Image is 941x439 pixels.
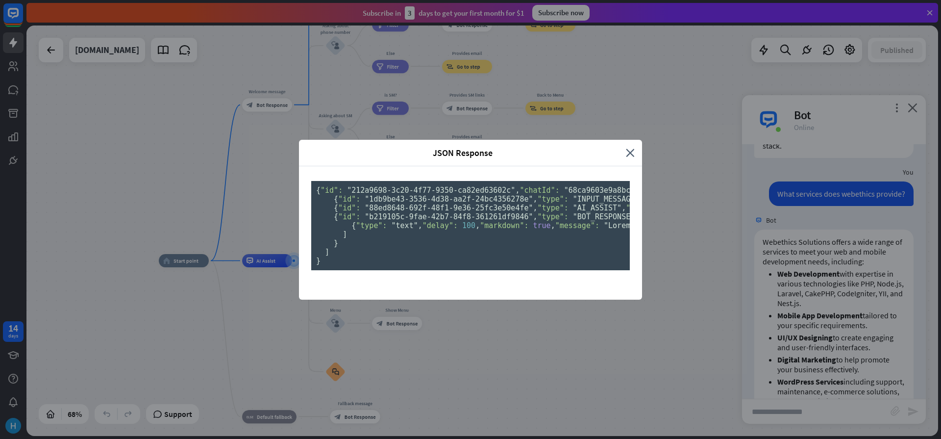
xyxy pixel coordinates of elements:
[311,181,630,270] pre: { , , , , , , , { , , , , , , , , , }, [ , , , , ], [ { , , }, { , , }, { , , [ { , , , } ] } ] }
[321,186,343,195] span: "id":
[533,221,551,230] span: true
[573,212,635,221] span: "BOT_RESPONSE"
[626,204,666,212] span: "SOURCE":
[462,221,475,230] span: 100
[555,221,599,230] span: "message":
[338,195,360,204] span: "id":
[8,4,37,33] button: Open LiveChat chat widget
[538,212,569,221] span: "type":
[564,186,679,195] span: "68ca9603e9a8bc00070fbc89"
[480,221,528,230] span: "markdown":
[306,147,619,158] span: JSON Response
[338,212,360,221] span: "id":
[365,204,533,212] span: "88ed8648-692f-48f1-9e36-25fc3e50e4fe"
[356,221,387,230] span: "type":
[520,186,559,195] span: "chatId":
[338,204,360,212] span: "id":
[573,204,621,212] span: "AI_ASSIST"
[347,186,515,195] span: "212a9698-3c20-4f77-9350-ca82ed63602c"
[422,221,458,230] span: "delay":
[365,212,533,221] span: "b219105c-9fae-42b7-84f8-361261df9846"
[538,195,569,204] span: "type":
[365,195,533,204] span: "1db9be43-3536-4d38-aa2f-24bc4356278e"
[626,147,635,158] i: close
[538,204,569,212] span: "type":
[573,195,639,204] span: "INPUT_MESSAGE"
[392,221,418,230] span: "text"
